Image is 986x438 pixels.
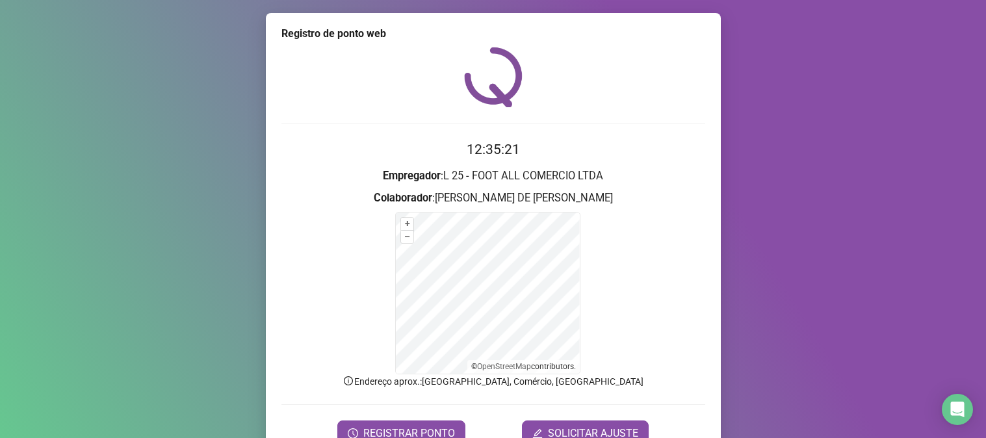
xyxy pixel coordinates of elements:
p: Endereço aprox. : [GEOGRAPHIC_DATA], Comércio, [GEOGRAPHIC_DATA] [281,374,705,389]
li: © contributors. [471,362,576,371]
div: Open Intercom Messenger [942,394,973,425]
a: OpenStreetMap [477,362,531,371]
span: info-circle [343,375,354,387]
button: – [401,231,413,243]
strong: Colaborador [374,192,432,204]
h3: : L 25 - FOOT ALL COMERCIO LTDA [281,168,705,185]
button: + [401,218,413,230]
strong: Empregador [383,170,441,182]
h3: : [PERSON_NAME] DE [PERSON_NAME] [281,190,705,207]
time: 12:35:21 [467,142,520,157]
div: Registro de ponto web [281,26,705,42]
img: QRPoint [464,47,523,107]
